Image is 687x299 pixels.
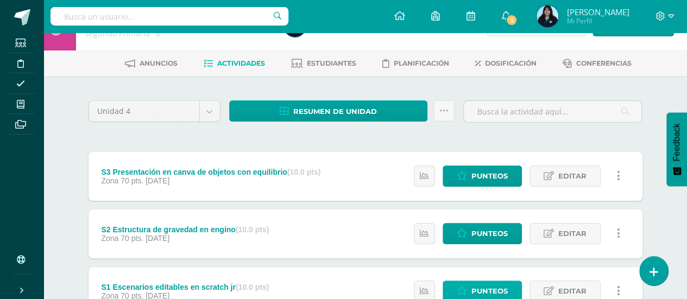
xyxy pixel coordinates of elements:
[576,59,632,67] span: Conferencias
[666,112,687,186] button: Feedback - Mostrar encuesta
[89,101,220,122] a: Unidad 4
[204,55,265,72] a: Actividades
[101,168,320,176] div: S3 Presentación en canva de objetos con equilibrio
[471,224,508,244] span: Punteos
[85,28,271,39] div: Segundo Primaria 'B'
[101,176,143,185] span: Zona 70 pts.
[146,234,169,243] span: [DATE]
[293,101,377,122] span: Resumen de unidad
[287,168,320,176] strong: (10.0 pts)
[537,5,558,27] img: 717e1260f9baba787432b05432d0efc0.png
[217,59,265,67] span: Actividades
[236,225,269,234] strong: (10.0 pts)
[236,283,269,291] strong: (10.0 pts)
[229,100,428,122] a: Resumen de unidad
[566,7,629,17] span: [PERSON_NAME]
[394,59,449,67] span: Planificación
[125,55,178,72] a: Anuncios
[140,59,178,67] span: Anuncios
[146,176,169,185] span: [DATE]
[101,283,269,291] div: S1 Escenarios editables en scratch jr
[443,166,522,187] a: Punteos
[485,59,537,67] span: Dosificación
[291,55,356,72] a: Estudiantes
[443,223,522,244] a: Punteos
[101,225,269,234] div: S2 Estructura de gravedad en engino
[382,55,449,72] a: Planificación
[475,55,537,72] a: Dosificación
[464,101,641,122] input: Busca la actividad aquí...
[506,14,518,26] span: 5
[558,166,587,186] span: Editar
[558,224,587,244] span: Editar
[51,7,288,26] input: Busca un usuario...
[307,59,356,67] span: Estudiantes
[101,234,143,243] span: Zona 70 pts.
[566,16,629,26] span: Mi Perfil
[563,55,632,72] a: Conferencias
[97,101,191,122] span: Unidad 4
[672,123,682,161] span: Feedback
[471,166,508,186] span: Punteos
